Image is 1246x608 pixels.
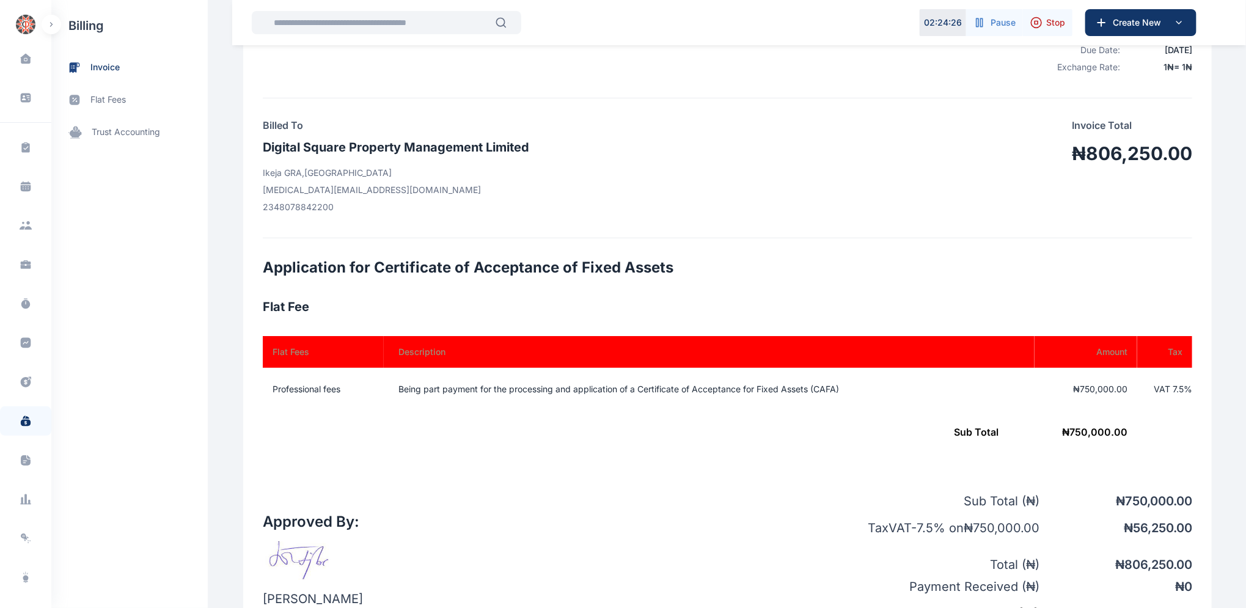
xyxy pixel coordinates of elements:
span: Sub Total [954,426,999,438]
p: 02 : 24 : 26 [924,16,962,29]
th: Amount [1035,336,1137,368]
p: ₦ 806,250.00 [1039,556,1192,573]
td: Professional fees [263,368,384,411]
a: trust accounting [51,116,208,148]
td: Being part payment for the processing and application of a Certificate of Acceptance for Fixed As... [384,368,1035,411]
span: invoice [90,61,120,74]
a: invoice [51,51,208,84]
p: ₦ 56,250.00 [1039,519,1192,537]
button: Stop [1023,9,1072,36]
img: signature [263,541,341,581]
p: [PERSON_NAME] [263,590,363,607]
div: Due Date: [1039,44,1120,56]
p: [MEDICAL_DATA][EMAIL_ADDRESS][DOMAIN_NAME] [263,184,529,196]
span: Pause [991,16,1016,29]
span: trust accounting [92,126,160,139]
p: Total ( ₦ ) [826,556,1039,573]
h4: Billed To [263,118,529,133]
button: Create New [1085,9,1197,36]
span: Create New [1108,16,1171,29]
th: Flat Fees [263,336,384,368]
td: ₦ 750,000.00 [263,411,1137,453]
h3: Flat Fee [263,297,1192,317]
th: Description [384,336,1035,368]
p: Ikeja GRA , [GEOGRAPHIC_DATA] [263,167,529,179]
p: ₦ 0 [1039,578,1192,595]
button: Pause [966,9,1023,36]
td: VAT 7.5 % [1137,368,1192,411]
p: 2348078842200 [263,201,529,213]
div: 1 ₦ = 1 ₦ [1127,61,1192,73]
p: Tax VAT - 7.5 % on ₦ 750,000.00 [826,519,1039,537]
div: Exchange Rate: [1039,61,1120,73]
p: ₦ 750,000.00 [1039,493,1192,510]
span: flat fees [90,93,126,106]
p: Invoice Total [1072,118,1192,133]
h3: Digital Square Property Management Limited [263,137,529,157]
h2: Approved By: [263,512,363,532]
h1: ₦806,250.00 [1072,142,1192,164]
p: Payment Received ( ₦ ) [826,578,1039,595]
p: Sub Total ( ₦ ) [826,493,1039,510]
td: ₦750,000.00 [1035,368,1137,411]
div: [DATE] [1127,44,1192,56]
th: Tax [1137,336,1192,368]
a: flat fees [51,84,208,116]
span: Stop [1046,16,1065,29]
h2: Application for Certificate of Acceptance of Fixed Assets [263,258,1192,277]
